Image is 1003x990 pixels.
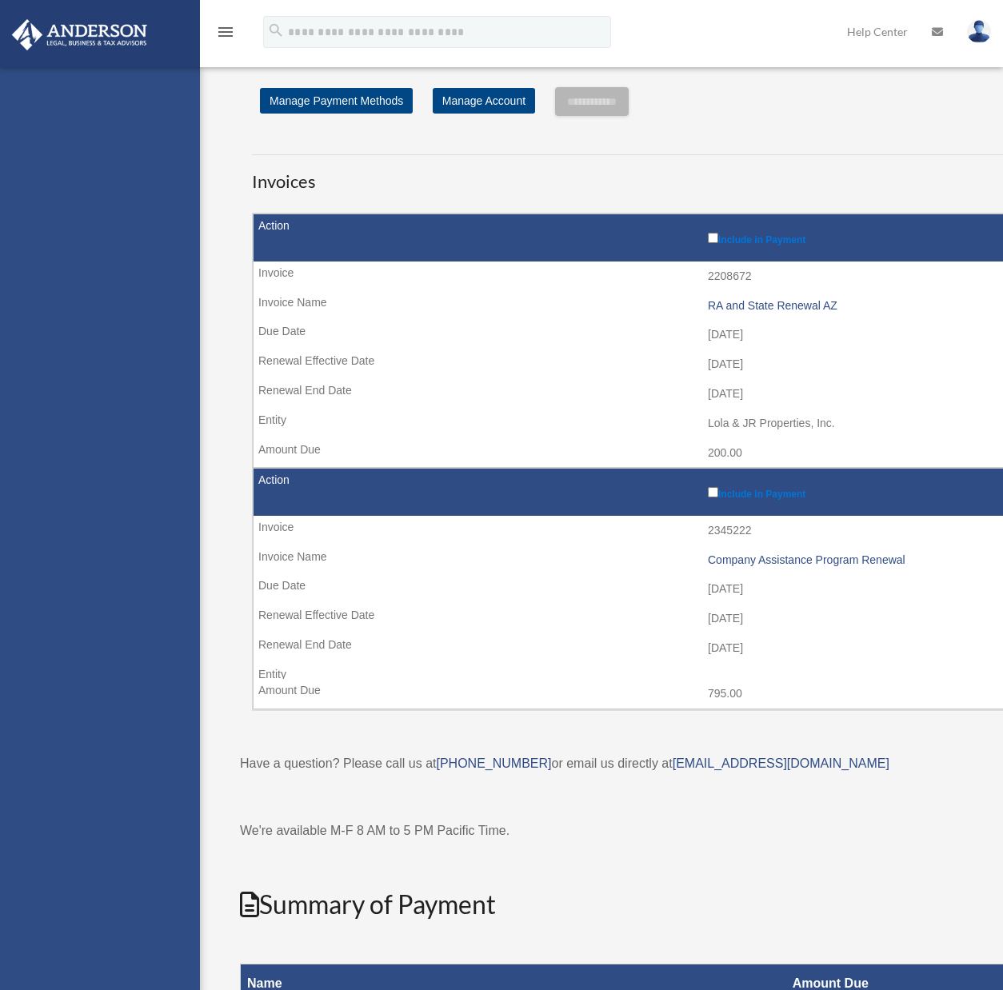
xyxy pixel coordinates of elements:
[7,19,152,50] img: Anderson Advisors Platinum Portal
[708,233,718,243] input: Include in Payment
[433,88,535,114] a: Manage Account
[216,22,235,42] i: menu
[267,22,285,39] i: search
[436,756,551,770] a: [PHONE_NUMBER]
[216,28,235,42] a: menu
[967,20,991,43] img: User Pic
[673,756,889,770] a: [EMAIL_ADDRESS][DOMAIN_NAME]
[708,487,718,497] input: Include in Payment
[260,88,413,114] a: Manage Payment Methods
